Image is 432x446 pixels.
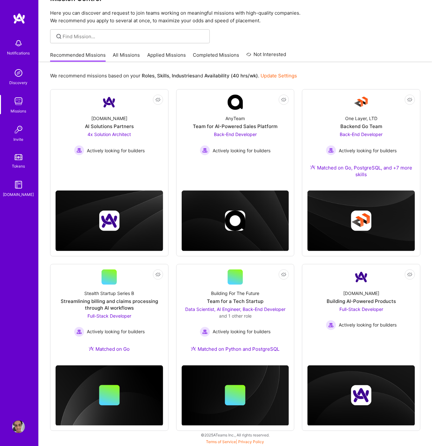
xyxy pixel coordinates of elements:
[56,365,163,426] img: cover
[157,73,169,79] b: Skills
[56,95,163,170] a: Company Logo[DOMAIN_NAME]AI Solutions Partners4x Solution Architect Actively looking for builders...
[182,365,289,426] img: cover
[340,123,382,130] div: Backend Go Team
[310,165,315,170] img: Ateam Purple Icon
[74,145,84,155] img: Actively looking for builders
[14,136,24,143] div: Invite
[85,123,134,130] div: AI Solutions Partners
[191,346,279,353] div: Matched on Python and PostgreSQL
[15,154,22,160] img: tokens
[11,421,27,433] a: User Avatar
[182,95,289,170] a: Company LogoAnyTeamTeam for AI-Powered Sales PlatformBack-End Developer Actively looking for buil...
[193,52,239,62] a: Completed Missions
[307,191,415,251] img: cover
[307,164,415,178] div: Matched on Go, PostgreSQL, and +7 more skills
[281,97,286,102] i: icon EyeClosed
[213,147,270,154] span: Actively looking for builders
[87,313,131,319] span: Full-Stack Developer
[343,290,379,297] div: [DOMAIN_NAME]
[155,272,161,277] i: icon EyeClosed
[326,320,336,330] img: Actively looking for builders
[351,385,372,406] img: Company logo
[55,33,63,40] i: icon SearchGrey
[206,440,264,444] span: |
[182,191,289,251] img: cover
[193,123,277,130] div: Team for AI-Powered Sales Platform
[12,178,25,191] img: guide book
[228,95,243,110] img: Company Logo
[3,191,34,198] div: [DOMAIN_NAME]
[50,72,297,79] p: We recommend missions based on your , , and .
[87,147,145,154] span: Actively looking for builders
[12,163,25,169] div: Tokens
[211,290,259,297] div: Building For The Future
[142,73,155,79] b: Roles
[407,97,413,102] i: icon EyeClosed
[87,328,145,335] span: Actively looking for builders
[89,346,94,351] img: Ateam Purple Icon
[38,427,432,443] div: © 2025 ATeams Inc., All rights reserved.
[326,145,336,155] img: Actively looking for builders
[63,33,205,40] input: Find Mission...
[281,272,286,277] i: icon EyeClosed
[12,95,25,108] img: teamwork
[307,95,415,185] a: Company LogoOne Layer, LTDBackend Go TeamBack-End Developer Actively looking for buildersActively...
[307,270,415,345] a: Company Logo[DOMAIN_NAME]Building AI-Powered ProductsFull-Stack Developer Actively looking for bu...
[11,108,27,114] div: Missions
[102,95,117,110] img: Company Logo
[246,51,286,62] a: Not Interested
[239,440,264,444] a: Privacy Policy
[261,73,297,79] a: Update Settings
[307,365,415,426] img: cover
[225,211,246,231] img: Company logo
[207,298,263,305] div: Team for a Tech Startup
[339,147,397,154] span: Actively looking for builders
[56,191,163,251] img: cover
[147,52,186,62] a: Applied Missions
[50,52,106,62] a: Recommended Missions
[12,37,25,50] img: bell
[339,322,397,328] span: Actively looking for builders
[84,290,134,297] div: Stealth Startup Series B
[200,327,210,337] img: Actively looking for builders
[113,52,140,62] a: All Missions
[327,298,396,305] div: Building AI-Powered Products
[12,123,25,136] img: Invite
[345,115,377,122] div: One Layer, LTD
[339,306,383,312] span: Full-Stack Developer
[50,9,421,25] p: Here you can discover and request to join teams working on meaningful missions with high-quality ...
[407,272,413,277] i: icon EyeClosed
[340,132,383,137] span: Back-End Developer
[89,346,130,353] div: Matched on Go
[200,145,210,155] img: Actively looking for builders
[182,270,289,360] a: Building For The FutureTeam for a Tech StartupData Scientist, AI Engineer, Back-End Developer and...
[87,132,131,137] span: 4x Solution Architect
[354,95,369,110] img: Company Logo
[99,211,119,231] img: Company logo
[354,270,369,285] img: Company Logo
[12,421,25,433] img: User Avatar
[13,13,26,24] img: logo
[213,328,270,335] span: Actively looking for builders
[74,327,84,337] img: Actively looking for builders
[155,97,161,102] i: icon EyeClosed
[10,79,28,86] div: Discovery
[12,67,25,79] img: discovery
[214,132,257,137] span: Back-End Developer
[219,313,252,319] span: and 1 other role
[225,115,245,122] div: AnyTeam
[56,270,163,360] a: Stealth Startup Series BStreamlining billing and claims processing through AI workflowsFull-Stack...
[91,115,127,122] div: [DOMAIN_NAME]
[172,73,195,79] b: Industries
[191,346,196,351] img: Ateam Purple Icon
[204,73,258,79] b: Availability (40 hrs/wk)
[351,211,372,231] img: Company logo
[56,298,163,311] div: Streamlining billing and claims processing through AI workflows
[185,306,285,312] span: Data Scientist, AI Engineer, Back-End Developer
[7,50,30,56] div: Notifications
[206,440,236,444] a: Terms of Service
